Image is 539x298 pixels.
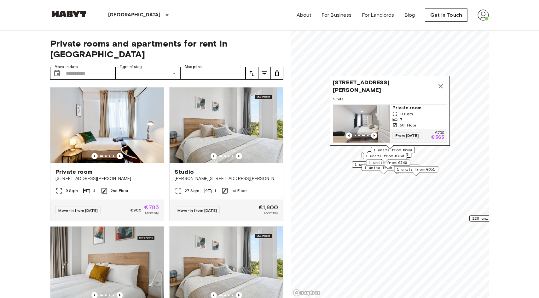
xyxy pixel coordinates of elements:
span: €900 [130,207,142,213]
span: Private room [55,168,92,176]
label: Move-in date [55,64,78,70]
button: Previous image [211,153,217,159]
span: Monthly [264,210,278,216]
a: For Landlords [362,11,394,19]
button: Previous image [346,132,352,139]
div: Map marker [352,161,396,171]
span: 2 units from €600 [364,152,403,158]
button: Previous image [371,132,377,139]
span: [PERSON_NAME][STREET_ADDRESS][PERSON_NAME][PERSON_NAME] [175,176,278,182]
a: Previous imagePrevious imagePrivate room11 Sqm75th FloorFrom [DATE]€700€565 [333,104,447,143]
label: Max price [185,64,202,70]
button: tune [271,67,283,80]
a: About [297,11,311,19]
button: Choose date [51,67,63,80]
span: €1,600 [258,205,278,210]
button: tune [246,67,258,80]
div: Map marker [366,160,410,169]
span: 7 [400,117,403,122]
a: Blog [404,11,415,19]
span: 5th Floor [400,122,416,128]
button: Previous image [91,153,98,159]
span: 27 Sqm [185,188,199,194]
button: Previous image [117,153,123,159]
a: Marketing picture of unit ES-15-102-105-001Previous imagePrevious imageStudio[PERSON_NAME][STREET... [169,87,283,221]
span: 1 units from €600 [374,147,412,153]
span: [STREET_ADDRESS][PERSON_NAME] [333,79,434,94]
span: Studio [175,168,194,176]
a: Marketing picture of unit ES-15-018-001-03HPrevious imagePrevious imagePrivate room[STREET_ADDRES... [50,87,164,221]
img: Marketing picture of unit ES-15-102-105-001 [170,87,283,163]
span: [STREET_ADDRESS][PERSON_NAME] [55,176,159,182]
div: Map marker [367,151,411,161]
img: Marketing picture of unit ES-15-007-003-02H [333,105,390,143]
span: From [DATE] [392,132,421,139]
div: Map marker [362,165,406,174]
div: Map marker [362,152,406,162]
p: €700 [435,131,444,135]
span: 1 [214,188,216,194]
span: 4 [93,188,96,194]
a: For Business [322,11,352,19]
span: 11 Sqm [400,111,413,117]
span: Move-in from [DATE] [58,208,98,213]
img: Habyt [50,11,88,17]
span: 1 units from €740 [369,160,407,166]
span: Monthly [145,210,159,216]
span: 2nd Floor [111,188,128,194]
span: 1 units from €651 [397,166,435,172]
span: 1st Floor [231,188,247,194]
button: Previous image [236,153,242,159]
span: €785 [144,205,159,210]
div: Map marker [330,76,450,149]
span: 9 Sqm [66,188,78,194]
button: tune [258,67,271,80]
div: Map marker [394,166,438,176]
p: €565 [431,135,444,140]
span: Private room [392,105,444,111]
span: 1 units [333,96,447,102]
div: Map marker [469,215,520,225]
span: 1 units from €730 [366,153,404,159]
span: 220 units from €1200 [472,216,517,221]
span: 1 units from €630 [364,165,403,171]
span: 1 units from €700 [370,152,409,157]
div: Map marker [371,147,415,157]
span: Move-in from [DATE] [177,208,217,213]
a: Get in Touch [425,8,467,22]
img: Marketing picture of unit ES-15-018-001-03H [50,87,164,163]
a: Mapbox logo [293,289,321,296]
label: Type of stay [120,64,142,70]
img: avatar [478,9,489,21]
span: Private rooms and apartments for rent in [GEOGRAPHIC_DATA] [50,38,283,59]
span: 1 units from €750 [355,162,393,167]
p: [GEOGRAPHIC_DATA] [108,11,161,19]
div: Map marker [363,153,407,163]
